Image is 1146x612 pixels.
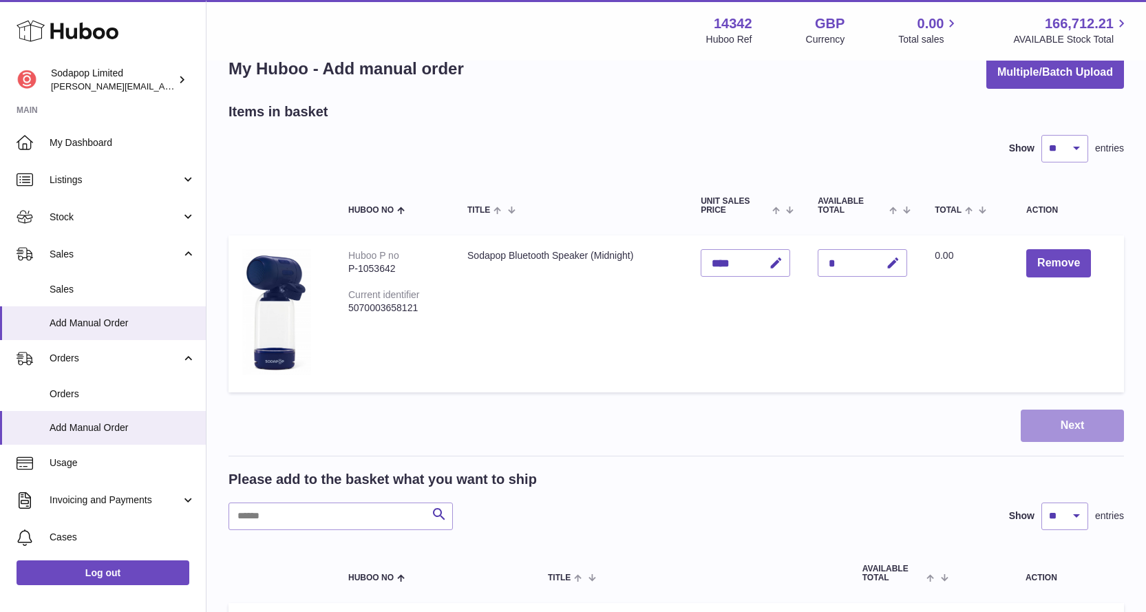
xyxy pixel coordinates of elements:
span: Total sales [898,33,959,46]
button: Remove [1026,249,1091,277]
div: Sodapop Limited [51,67,175,93]
h2: Please add to the basket what you want to ship [229,470,537,489]
h1: My Huboo - Add manual order [229,58,464,80]
button: Next [1021,410,1124,442]
span: AVAILABLE Total [862,564,924,582]
span: Sales [50,283,195,296]
span: Orders [50,352,181,365]
div: Currency [806,33,845,46]
div: Action [1026,206,1110,215]
strong: GBP [815,14,845,33]
a: 0.00 Total sales [898,14,959,46]
span: Sales [50,248,181,261]
span: 0.00 [917,14,944,33]
a: 166,712.21 AVAILABLE Stock Total [1013,14,1129,46]
span: Cases [50,531,195,544]
span: AVAILABLE Total [818,197,886,215]
span: Listings [50,173,181,187]
span: entries [1095,509,1124,523]
span: Orders [50,388,195,401]
label: Show [1009,142,1034,155]
td: Sodapop Bluetooth Speaker (Midnight) [454,235,687,392]
span: My Dashboard [50,136,195,149]
span: 0.00 [935,250,953,261]
span: Unit Sales Price [701,197,769,215]
div: P-1053642 [348,262,440,275]
span: Invoicing and Payments [50,494,181,507]
span: 166,712.21 [1045,14,1114,33]
label: Show [1009,509,1034,523]
a: Log out [17,560,189,585]
span: Huboo no [348,573,394,582]
img: Sodapop Bluetooth Speaker (Midnight) [242,249,311,375]
span: Title [548,573,571,582]
div: 5070003658121 [348,302,440,315]
span: Add Manual Order [50,317,195,330]
strong: 14342 [714,14,752,33]
span: [PERSON_NAME][EMAIL_ADDRESS][DOMAIN_NAME] [51,81,276,92]
span: entries [1095,142,1124,155]
div: Huboo Ref [706,33,752,46]
div: Huboo P no [348,250,399,261]
span: Stock [50,211,181,224]
th: Action [959,551,1124,596]
span: Usage [50,456,195,469]
button: Multiple/Batch Upload [986,56,1124,89]
span: Add Manual Order [50,421,195,434]
span: Huboo no [348,206,394,215]
span: AVAILABLE Stock Total [1013,33,1129,46]
span: Title [467,206,490,215]
img: david@sodapop-audio.co.uk [17,70,37,90]
span: Total [935,206,962,215]
h2: Items in basket [229,103,328,121]
div: Current identifier [348,289,420,300]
